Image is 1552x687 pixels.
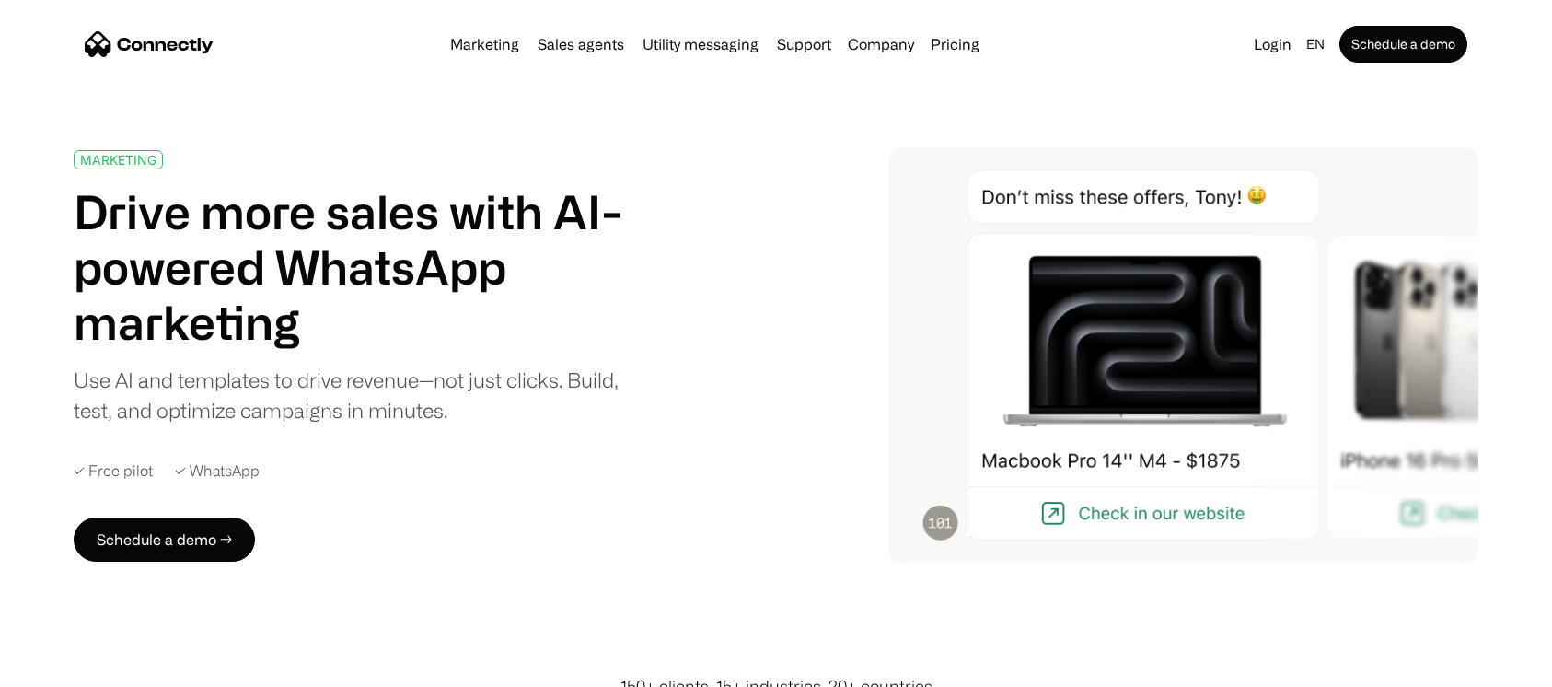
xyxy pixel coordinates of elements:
[80,153,156,167] div: MARKETING
[443,37,527,52] a: Marketing
[74,462,153,480] div: ✓ Free pilot
[74,184,643,350] h1: Drive more sales with AI-powered WhatsApp marketing
[175,462,260,480] div: ✓ WhatsApp
[530,37,631,52] a: Sales agents
[74,518,255,562] a: Schedule a demo →
[770,37,839,52] a: Support
[74,365,643,425] div: Use AI and templates to drive revenue—not just clicks. Build, test, and optimize campaigns in min...
[848,31,914,57] div: Company
[923,37,987,52] a: Pricing
[635,37,766,52] a: Utility messaging
[1246,31,1299,57] a: Login
[1339,26,1467,63] a: Schedule a demo
[1306,31,1325,57] div: en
